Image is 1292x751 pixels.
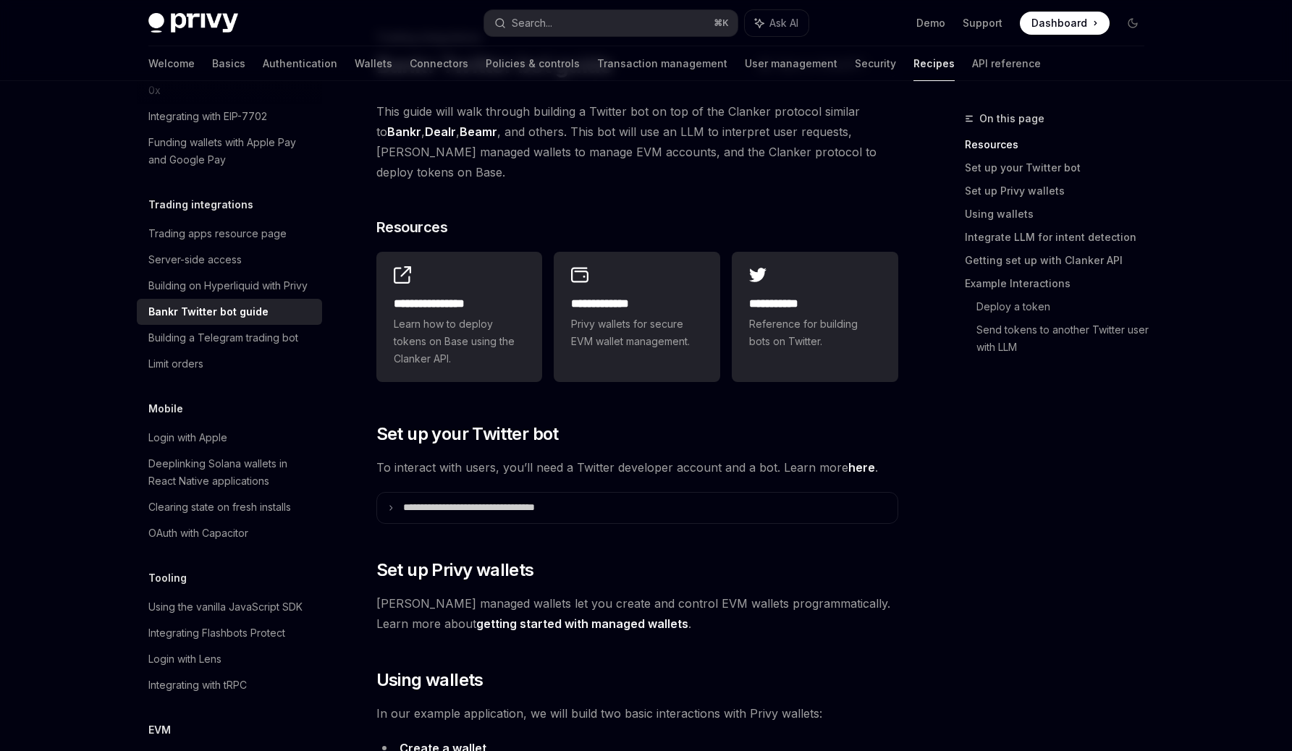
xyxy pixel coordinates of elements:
a: Transaction management [597,46,727,81]
a: **** **** ***Privy wallets for secure EVM wallet management. [554,252,720,382]
a: Welcome [148,46,195,81]
a: Getting set up with Clanker API [965,249,1156,272]
a: Dealr [425,124,456,140]
img: dark logo [148,13,238,33]
a: Authentication [263,46,337,81]
a: Using wallets [965,203,1156,226]
button: Ask AI [745,10,808,36]
div: OAuth with Capacitor [148,525,248,542]
span: Using wallets [376,669,484,692]
div: Search... [512,14,552,32]
div: Server-side access [148,251,242,268]
a: Integrating with EIP-7702 [137,103,322,130]
h5: Tooling [148,569,187,587]
a: API reference [972,46,1041,81]
a: Server-side access [137,247,322,273]
span: Reference for building bots on Twitter. [749,315,881,350]
a: Trading apps resource page [137,221,322,247]
div: Login with Apple [148,429,227,446]
a: Integrate LLM for intent detection [965,226,1156,249]
span: Set up your Twitter bot [376,423,559,446]
a: Basics [212,46,245,81]
a: Deploy a token [976,295,1156,318]
span: Resources [376,217,448,237]
span: On this page [979,110,1044,127]
a: Integrating Flashbots Protect [137,620,322,646]
a: Bankr Twitter bot guide [137,299,322,325]
span: [PERSON_NAME] managed wallets let you create and control EVM wallets programmatically. Learn more... [376,593,898,634]
div: Using the vanilla JavaScript SDK [148,598,303,616]
a: Deeplinking Solana wallets in React Native applications [137,451,322,494]
a: Support [963,16,1002,30]
a: Building on Hyperliquid with Privy [137,273,322,299]
div: Trading apps resource page [148,225,287,242]
a: Resources [965,133,1156,156]
button: Toggle dark mode [1121,12,1144,35]
div: Building a Telegram trading bot [148,329,298,347]
span: Learn how to deploy tokens on Base using the Clanker API. [394,315,525,368]
div: Limit orders [148,355,203,373]
a: Security [855,46,896,81]
div: Clearing state on fresh installs [148,498,291,516]
a: Demo [916,16,945,30]
div: Bankr Twitter bot guide [148,303,269,321]
span: This guide will walk through building a Twitter bot on top of the Clanker protocol similar to , ,... [376,101,898,182]
a: Dashboard [1020,12,1110,35]
button: Search...⌘K [484,10,738,36]
a: Policies & controls [486,46,580,81]
a: Login with Lens [137,646,322,672]
span: Ask AI [769,16,798,30]
div: Deeplinking Solana wallets in React Native applications [148,455,313,490]
a: Integrating with tRPC [137,672,322,698]
a: here [848,460,875,475]
a: Login with Apple [137,425,322,451]
a: getting started with managed wallets [476,616,688,632]
a: **** **** **** *Learn how to deploy tokens on Base using the Clanker API. [376,252,543,382]
span: Set up Privy wallets [376,559,534,582]
span: In our example application, we will build two basic interactions with Privy wallets: [376,703,898,724]
a: Wallets [355,46,392,81]
a: Send tokens to another Twitter user with LLM [976,318,1156,359]
a: Funding wallets with Apple Pay and Google Pay [137,130,322,173]
span: To interact with users, you’ll need a Twitter developer account and a bot. Learn more . [376,457,898,478]
div: Funding wallets with Apple Pay and Google Pay [148,134,313,169]
div: Integrating with tRPC [148,676,247,694]
h5: Mobile [148,400,183,417]
div: Login with Lens [148,650,221,668]
div: Integrating with EIP-7702 [148,108,267,125]
a: Example Interactions [965,272,1156,295]
a: Clearing state on fresh installs [137,494,322,520]
h5: Trading integrations [148,196,253,213]
a: Beamr [460,124,497,140]
span: Privy wallets for secure EVM wallet management. [571,315,703,350]
a: Set up Privy wallets [965,179,1156,203]
a: Recipes [913,46,955,81]
a: User management [745,46,837,81]
span: Dashboard [1031,16,1087,30]
span: ⌘ K [714,17,729,29]
div: Building on Hyperliquid with Privy [148,277,308,294]
a: Building a Telegram trading bot [137,325,322,351]
div: Integrating Flashbots Protect [148,624,285,642]
a: Limit orders [137,351,322,377]
a: **** **** *Reference for building bots on Twitter. [732,252,898,382]
h5: EVM [148,721,171,739]
a: Using the vanilla JavaScript SDK [137,594,322,620]
a: OAuth with Capacitor [137,520,322,546]
a: Set up your Twitter bot [965,156,1156,179]
a: Connectors [410,46,468,81]
a: Bankr [387,124,421,140]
